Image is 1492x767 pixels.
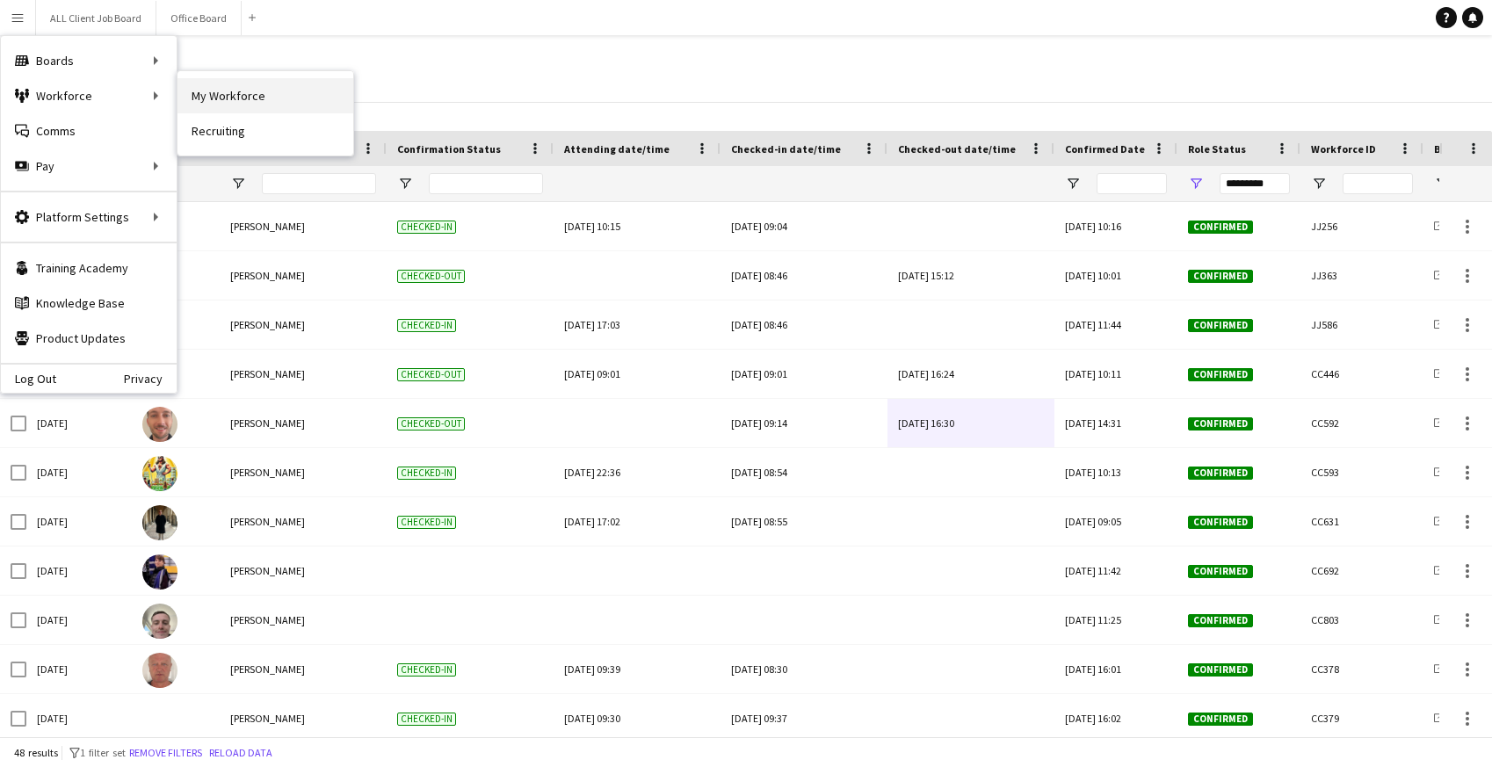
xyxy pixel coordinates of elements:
div: Pay [1,148,177,184]
button: Reload data [206,743,276,763]
button: Open Filter Menu [397,176,413,192]
div: CC593 [1300,448,1423,496]
a: Knowledge Base [1,286,177,321]
div: [DATE] 10:15 [564,202,710,250]
span: Confirmed [1188,319,1253,332]
input: Confirmation Status Filter Input [429,173,543,194]
div: Platform Settings [1,199,177,235]
div: [DATE] 09:04 [731,202,877,250]
div: CC592 [1300,399,1423,447]
a: My Workforce [177,78,353,113]
span: [PERSON_NAME] [230,564,305,577]
div: CC379 [1300,694,1423,742]
img: Gabriel Waddingham [142,407,177,442]
div: [DATE] 16:02 [1054,694,1177,742]
div: [DATE] [26,694,132,742]
span: [PERSON_NAME] [230,662,305,676]
div: [DATE] 08:55 [731,497,877,546]
div: [DATE] 09:30 [564,694,710,742]
span: [PERSON_NAME] [230,367,305,380]
span: [PERSON_NAME] [230,269,305,282]
div: [DATE] 11:25 [1054,596,1177,644]
div: CC803 [1300,596,1423,644]
span: Confirmed [1188,368,1253,381]
span: Checked-out date/time [898,142,1016,156]
div: [DATE] 08:46 [731,300,877,349]
span: Checked-in [397,516,456,529]
span: Workforce ID [1311,142,1376,156]
div: [DATE] 09:05 [1054,497,1177,546]
span: Confirmed [1188,467,1253,480]
button: Open Filter Menu [1434,176,1450,192]
div: [DATE] [26,399,132,447]
div: [DATE] 15:12 [898,251,1044,300]
button: Open Filter Menu [1065,176,1081,192]
div: [DATE] 09:14 [731,399,877,447]
span: [PERSON_NAME] [230,712,305,725]
span: [PERSON_NAME] [230,515,305,528]
span: Confirmed [1188,565,1253,578]
div: [DATE] 10:11 [1054,350,1177,398]
img: James Foster [142,653,177,688]
button: Office Board [156,1,242,35]
span: Checked-in date/time [731,142,841,156]
div: [DATE] 09:01 [731,350,877,398]
div: JJ256 [1300,202,1423,250]
div: [DATE] 09:01 [564,350,710,398]
span: Board [1434,142,1465,156]
div: CC446 [1300,350,1423,398]
div: [DATE] 16:24 [898,350,1044,398]
div: [DATE] 08:46 [731,251,877,300]
div: [DATE] 10:01 [1054,251,1177,300]
span: Attending date/time [564,142,670,156]
div: [DATE] [26,497,132,546]
div: [DATE] [26,546,132,595]
span: Confirmation Status [397,142,501,156]
div: CC631 [1300,497,1423,546]
div: [DATE] 17:02 [564,497,710,546]
span: [PERSON_NAME] [230,220,305,233]
span: Checked-in [397,467,456,480]
div: CC692 [1300,546,1423,595]
div: [DATE] 16:01 [1054,645,1177,693]
span: Confirmed [1188,417,1253,431]
div: JJ363 [1300,251,1423,300]
span: [PERSON_NAME] [230,466,305,479]
div: [DATE] 08:54 [731,448,877,496]
img: Adam Connor [142,505,177,540]
a: Comms [1,113,177,148]
span: Checked-in [397,713,456,726]
span: Confirmed Date [1065,142,1145,156]
input: Workforce ID Filter Input [1343,173,1413,194]
div: CC378 [1300,645,1423,693]
div: [DATE] 09:37 [731,694,877,742]
span: Confirmed [1188,663,1253,677]
button: Remove filters [126,743,206,763]
span: [PERSON_NAME] [230,318,305,331]
div: [DATE] 17:03 [564,300,710,349]
input: Name Filter Input [262,173,376,194]
span: Confirmed [1188,614,1253,627]
a: Recruiting [177,113,353,148]
a: Privacy [124,372,177,386]
div: Boards [1,43,177,78]
div: JJ586 [1300,300,1423,349]
span: Checked-out [397,270,465,283]
div: [DATE] 11:44 [1054,300,1177,349]
div: [DATE] 14:31 [1054,399,1177,447]
a: Log Out [1,372,56,386]
div: [DATE] 08:30 [731,645,877,693]
div: [DATE] 11:42 [1054,546,1177,595]
span: Checked-in [397,663,456,677]
img: Desiree Ramsey [142,554,177,590]
span: Confirmed [1188,713,1253,726]
button: ALL Client Job Board [36,1,156,35]
span: Checked-out [397,417,465,431]
a: Training Academy [1,250,177,286]
div: [DATE] [26,448,132,496]
img: Alex Waddingham [142,456,177,491]
span: Role Status [1188,142,1246,156]
img: Owen Foster [142,702,177,737]
a: Product Updates [1,321,177,356]
div: [DATE] 22:36 [564,448,710,496]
